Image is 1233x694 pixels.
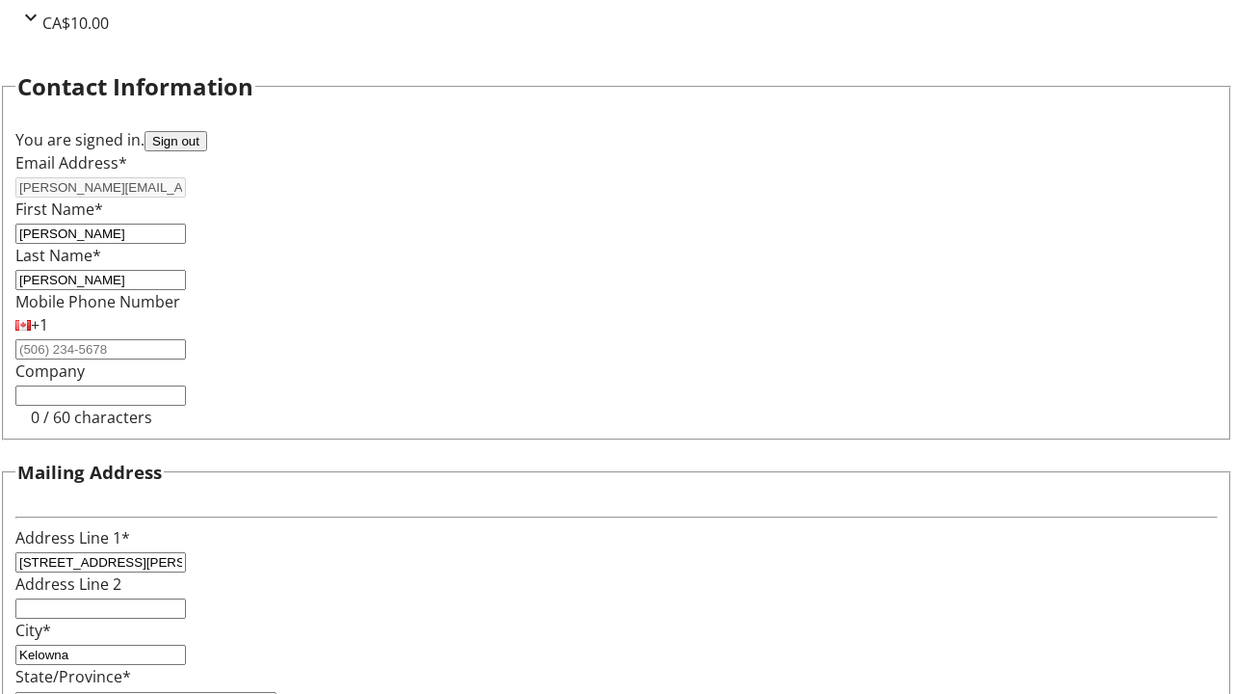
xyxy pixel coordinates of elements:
[31,407,152,428] tr-character-limit: 0 / 60 characters
[15,666,131,687] label: State/Province*
[15,527,130,548] label: Address Line 1*
[15,291,180,312] label: Mobile Phone Number
[15,128,1218,151] div: You are signed in.
[42,13,109,34] span: CA$10.00
[15,339,186,360] input: (506) 234-5678
[15,199,103,220] label: First Name*
[15,574,121,595] label: Address Line 2
[15,152,127,173] label: Email Address*
[15,360,85,382] label: Company
[17,69,253,104] h2: Contact Information
[15,620,51,641] label: City*
[144,131,207,151] button: Sign out
[15,245,101,266] label: Last Name*
[15,552,186,573] input: Address
[17,459,162,486] h3: Mailing Address
[15,645,186,665] input: City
